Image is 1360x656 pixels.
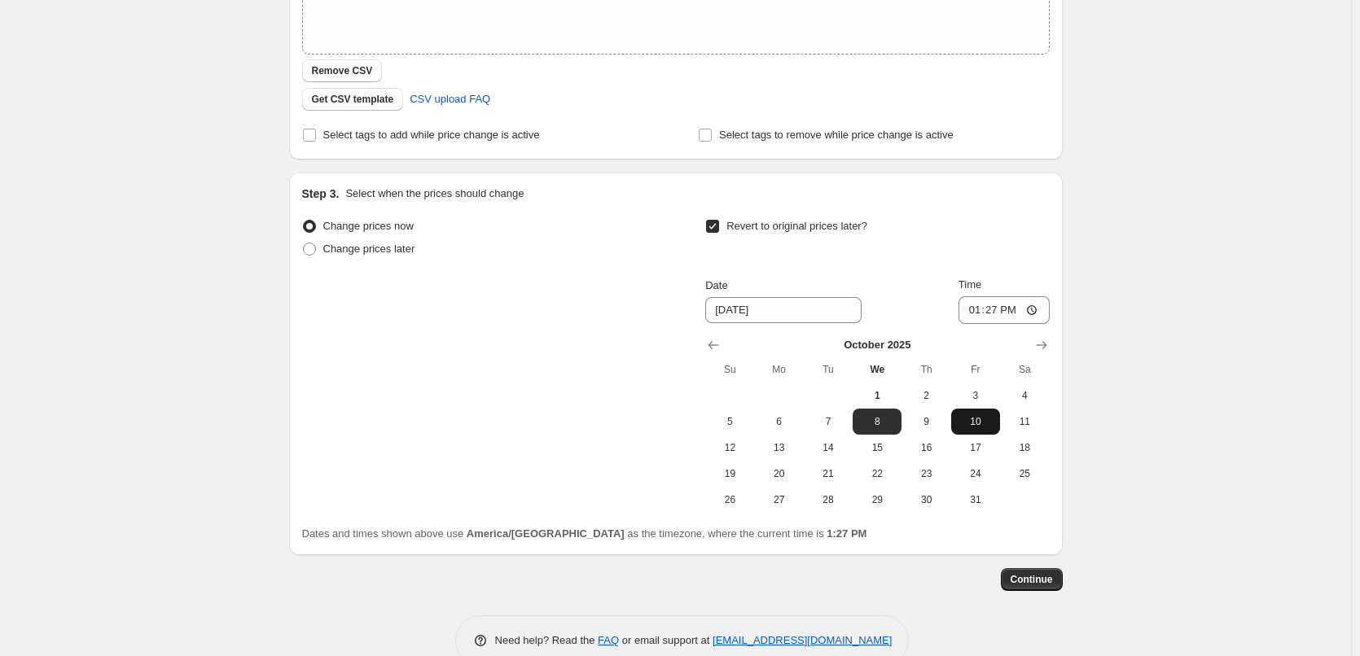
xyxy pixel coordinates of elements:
[755,435,804,461] button: Monday October 13 2025
[810,363,846,376] span: Tu
[902,435,950,461] button: Thursday October 16 2025
[902,383,950,409] button: Thursday October 2 2025
[1000,383,1049,409] button: Saturday October 4 2025
[598,634,619,646] a: FAQ
[323,220,414,232] span: Change prices now
[959,296,1050,324] input: 12:00
[1000,461,1049,487] button: Saturday October 25 2025
[908,493,944,506] span: 30
[712,415,748,428] span: 5
[902,487,950,513] button: Thursday October 30 2025
[705,356,754,383] th: Sunday
[705,279,727,291] span: Date
[1007,389,1042,402] span: 4
[323,129,540,141] span: Select tags to add while price change is active
[902,409,950,435] button: Thursday October 9 2025
[1011,573,1053,586] span: Continue
[908,441,944,454] span: 16
[902,356,950,383] th: Thursday
[755,409,804,435] button: Monday October 6 2025
[951,409,1000,435] button: Friday October 10 2025
[853,409,902,435] button: Wednesday October 8 2025
[761,441,797,454] span: 13
[323,243,415,255] span: Change prices later
[804,435,853,461] button: Tuesday October 14 2025
[951,487,1000,513] button: Friday October 31 2025
[1000,409,1049,435] button: Saturday October 11 2025
[859,389,895,402] span: 1
[761,415,797,428] span: 6
[1007,441,1042,454] span: 18
[712,467,748,480] span: 19
[951,356,1000,383] th: Friday
[959,278,981,291] span: Time
[705,487,754,513] button: Sunday October 26 2025
[908,363,944,376] span: Th
[810,415,846,428] span: 7
[958,441,994,454] span: 17
[859,493,895,506] span: 29
[302,88,404,111] button: Get CSV template
[810,467,846,480] span: 21
[1000,356,1049,383] th: Saturday
[302,59,383,82] button: Remove CSV
[302,527,867,540] span: Dates and times shown above use as the timezone, where the current time is
[726,220,867,232] span: Revert to original prices later?
[755,487,804,513] button: Monday October 27 2025
[908,415,944,428] span: 9
[312,64,373,77] span: Remove CSV
[1007,415,1042,428] span: 11
[958,493,994,506] span: 31
[619,634,713,646] span: or email support at
[859,363,895,376] span: We
[400,86,500,112] a: CSV upload FAQ
[810,493,846,506] span: 28
[827,527,866,540] b: 1:27 PM
[951,435,1000,461] button: Friday October 17 2025
[951,383,1000,409] button: Friday October 3 2025
[810,441,846,454] span: 14
[345,186,524,202] p: Select when the prices should change
[951,461,1000,487] button: Friday October 24 2025
[958,467,994,480] span: 24
[958,415,994,428] span: 10
[755,356,804,383] th: Monday
[1007,467,1042,480] span: 25
[804,461,853,487] button: Tuesday October 21 2025
[712,493,748,506] span: 26
[859,467,895,480] span: 22
[755,461,804,487] button: Monday October 20 2025
[761,363,797,376] span: Mo
[705,435,754,461] button: Sunday October 12 2025
[859,441,895,454] span: 15
[853,461,902,487] button: Wednesday October 22 2025
[804,487,853,513] button: Tuesday October 28 2025
[705,297,862,323] input: 10/1/2025
[705,461,754,487] button: Sunday October 19 2025
[804,409,853,435] button: Tuesday October 7 2025
[902,461,950,487] button: Thursday October 23 2025
[312,93,394,106] span: Get CSV template
[761,493,797,506] span: 27
[302,186,340,202] h2: Step 3.
[804,356,853,383] th: Tuesday
[1007,363,1042,376] span: Sa
[958,389,994,402] span: 3
[853,356,902,383] th: Wednesday
[853,383,902,409] button: Today Wednesday October 1 2025
[702,334,725,356] button: Show previous month, September 2025
[713,634,892,646] a: [EMAIL_ADDRESS][DOMAIN_NAME]
[908,389,944,402] span: 2
[761,467,797,480] span: 20
[705,409,754,435] button: Sunday October 5 2025
[1001,568,1063,591] button: Continue
[1000,435,1049,461] button: Saturday October 18 2025
[853,435,902,461] button: Wednesday October 15 2025
[495,634,599,646] span: Need help? Read the
[719,129,954,141] span: Select tags to remove while price change is active
[467,527,625,540] b: America/[GEOGRAPHIC_DATA]
[410,91,490,107] span: CSV upload FAQ
[712,441,748,454] span: 12
[853,487,902,513] button: Wednesday October 29 2025
[958,363,994,376] span: Fr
